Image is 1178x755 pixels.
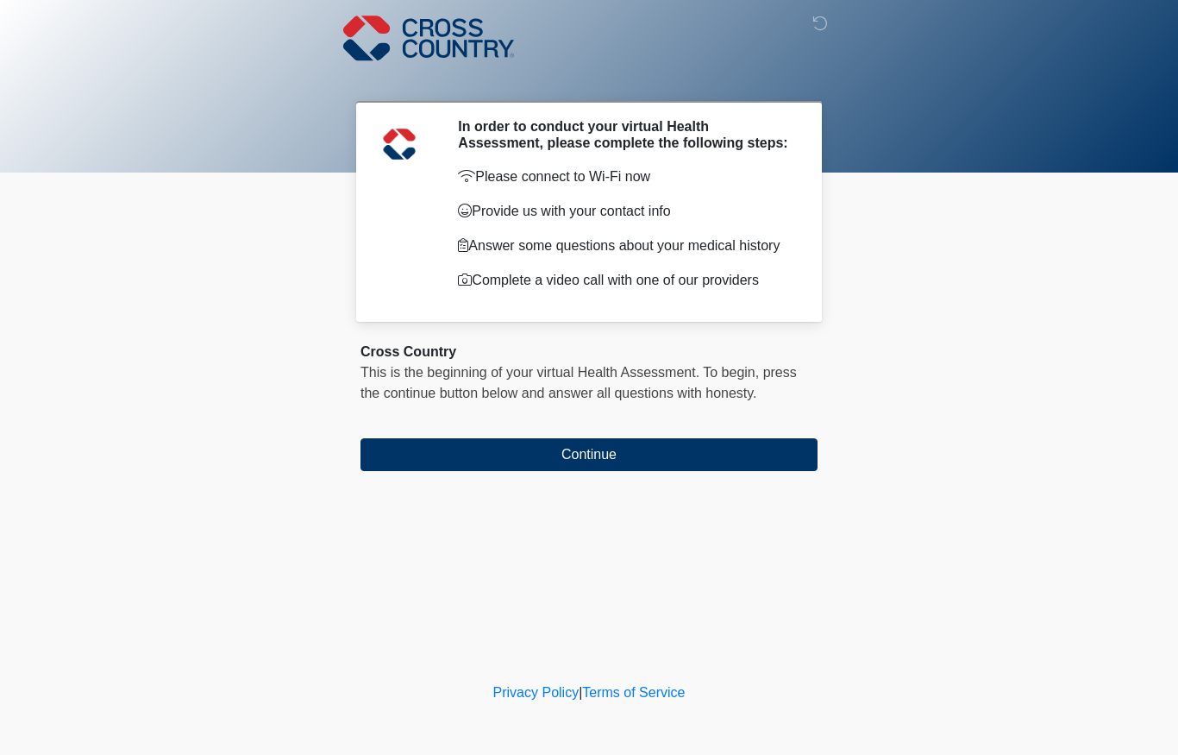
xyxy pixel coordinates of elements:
img: Cross Country Logo [343,13,514,63]
p: Complete a video call with one of our providers [458,270,792,291]
p: Answer some questions about your medical history [458,236,792,256]
a: | [579,685,582,700]
span: This is the beginning of your virtual Health Assessment. ﻿﻿﻿﻿﻿﻿To begin, ﻿﻿﻿﻿﻿﻿﻿﻿﻿﻿﻿﻿﻿﻿﻿﻿﻿﻿press ... [360,365,797,400]
h2: In order to conduct your virtual Health Assessment, please complete the following steps: [458,118,792,151]
div: Cross Country [360,342,818,362]
h1: ‎ ‎ ‎ [348,62,830,94]
p: Provide us with your contact info [458,201,792,222]
p: Please connect to Wi-Fi now [458,167,792,187]
img: Agent Avatar [373,118,425,170]
a: Privacy Policy [493,685,580,700]
button: Continue [360,438,818,471]
a: Terms of Service [582,685,685,700]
